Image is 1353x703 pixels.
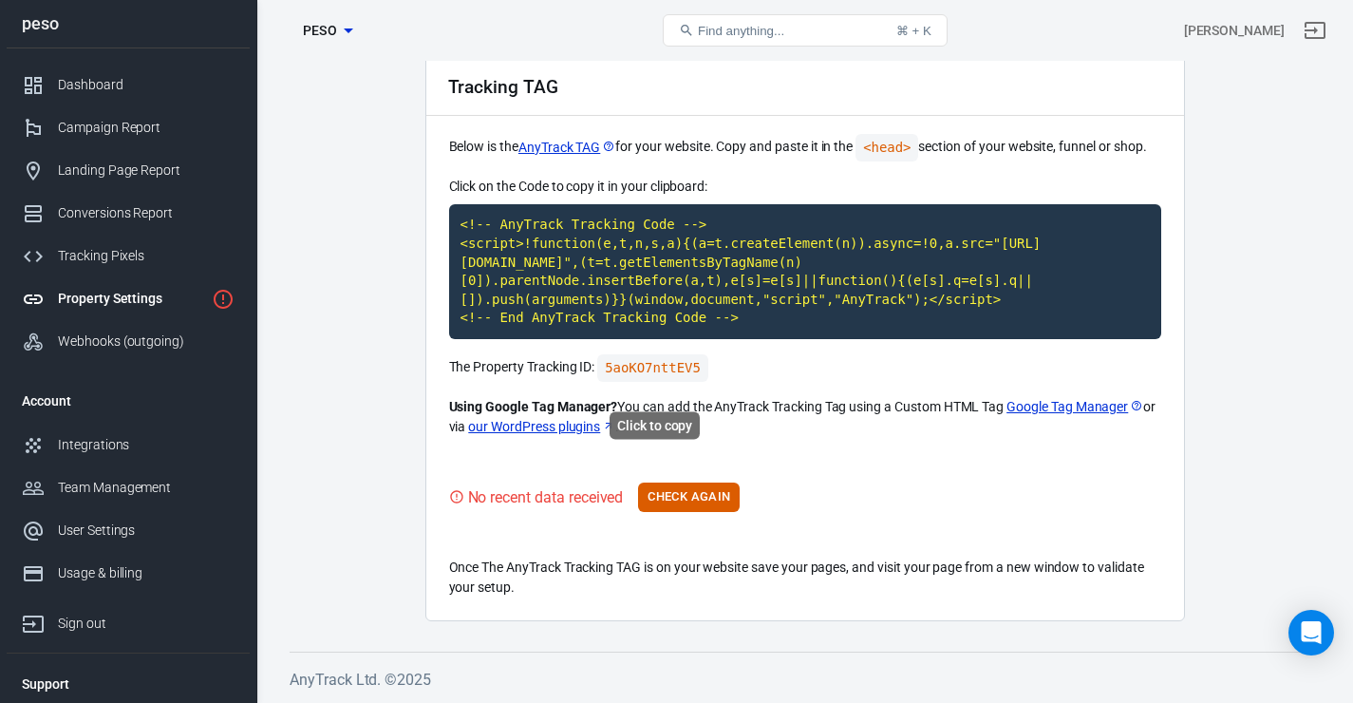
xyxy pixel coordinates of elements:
p: Once The AnyTrack Tracking TAG is on your website save your pages, and visit your page from a new... [449,558,1161,598]
div: Conversions Report [58,203,235,223]
h2: Tracking TAG [448,77,558,97]
a: Sign out [7,595,250,645]
div: Click to copy [610,412,700,440]
div: Sign out [58,614,235,634]
a: User Settings [7,509,250,552]
a: Integrations [7,424,250,466]
div: Dashboard [58,75,235,95]
code: Click to copy [449,204,1161,339]
p: Click on the Code to copy it in your clipboard: [449,177,1161,197]
p: Below is the for your website. Copy and paste it in the section of your website, funnel or shop. [449,134,1161,161]
li: Account [7,378,250,424]
a: Tracking Pixels [7,235,250,277]
div: Campaign Report [58,118,235,138]
a: our WordPress plugins [468,417,615,437]
div: User Settings [58,521,235,541]
div: peso [7,15,250,32]
h6: AnyTrack Ltd. © 2025 [290,668,1320,692]
a: Landing Page Report [7,149,250,192]
a: Campaign Report [7,106,250,149]
a: Dashboard [7,64,250,106]
div: Usage & billing [58,563,235,583]
div: Landing Page Report [58,161,235,180]
div: Visit your website to trigger the Tracking Tag and validate your setup. [449,485,624,509]
button: Find anything...⌘ + K [663,14,948,47]
a: Sign out [1292,8,1338,53]
a: Google Tag Manager [1006,397,1143,417]
svg: Property is not installed yet [212,288,235,311]
a: Property Settings [7,277,250,320]
strong: Using Google Tag Manager? [449,399,618,414]
div: Open Intercom Messenger [1288,610,1334,655]
div: Team Management [58,478,235,498]
code: Click to copy [597,354,708,382]
div: Tracking Pixels [58,246,235,266]
div: Webhooks (outgoing) [58,332,235,351]
a: Usage & billing [7,552,250,595]
code: <head> [855,134,918,161]
span: Find anything... [698,24,784,38]
a: AnyTrack TAG [518,138,615,158]
div: Integrations [58,435,235,455]
p: You can add the AnyTrack Tracking Tag using a Custom HTML Tag or via . [449,397,1161,437]
div: Account id: tKQwVset [1184,21,1285,41]
button: Check Again [638,483,740,512]
div: Property Settings [58,289,204,309]
p: The Property Tracking ID: [449,354,1161,382]
div: ⌘ + K [896,24,931,38]
button: peso [280,13,375,48]
a: Conversions Report [7,192,250,235]
a: Webhooks (outgoing) [7,320,250,363]
span: peso [303,19,338,43]
div: No recent data received [468,485,624,509]
a: Team Management [7,466,250,509]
